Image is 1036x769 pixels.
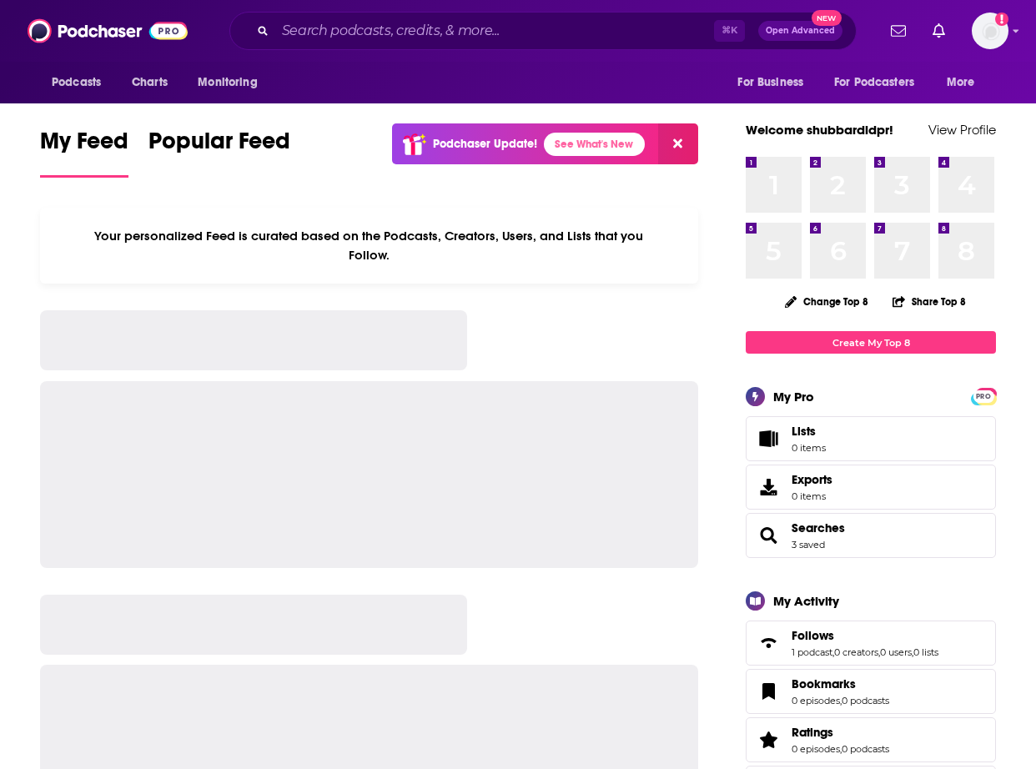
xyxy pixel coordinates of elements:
a: Follows [752,631,785,655]
a: 3 saved [792,539,825,550]
span: 0 items [792,442,826,454]
button: Open AdvancedNew [758,21,842,41]
span: Open Advanced [766,27,835,35]
span: , [878,646,880,658]
span: Logged in as shubbardidpr [972,13,1008,49]
a: Ratings [792,725,889,740]
a: Bookmarks [792,676,889,691]
a: View Profile [928,122,996,138]
span: Ratings [746,717,996,762]
a: Exports [746,465,996,510]
span: For Podcasters [834,71,914,94]
span: Searches [746,513,996,558]
a: Follows [792,628,938,643]
div: My Pro [773,389,814,405]
span: Exports [752,475,785,499]
a: My Feed [40,127,128,178]
span: Bookmarks [792,676,856,691]
input: Search podcasts, credits, & more... [275,18,714,44]
span: Follows [746,621,996,666]
span: ⌘ K [714,20,745,42]
span: PRO [973,390,993,403]
button: open menu [726,67,824,98]
span: Podcasts [52,71,101,94]
span: Monitoring [198,71,257,94]
span: , [832,646,834,658]
a: Create My Top 8 [746,331,996,354]
span: More [947,71,975,94]
img: Podchaser - Follow, Share and Rate Podcasts [28,15,188,47]
a: 0 episodes [792,695,840,706]
span: Charts [132,71,168,94]
button: open menu [935,67,996,98]
img: User Profile [972,13,1008,49]
a: Popular Feed [148,127,290,178]
span: For Business [737,71,803,94]
a: 0 podcasts [842,695,889,706]
span: Lists [792,424,826,439]
p: Podchaser Update! [433,137,537,151]
button: Show profile menu [972,13,1008,49]
a: Show notifications dropdown [926,17,952,45]
button: open menu [823,67,938,98]
span: , [840,695,842,706]
a: Lists [746,416,996,461]
button: Share Top 8 [892,285,967,318]
span: 0 items [792,490,832,502]
a: 0 users [880,646,912,658]
a: 0 podcasts [842,743,889,755]
span: Lists [752,427,785,450]
button: Change Top 8 [775,291,878,312]
a: Show notifications dropdown [884,17,913,45]
a: Welcome shubbardidpr! [746,122,893,138]
a: See What's New [544,133,645,156]
span: , [912,646,913,658]
span: Exports [792,472,832,487]
div: My Activity [773,593,839,609]
span: Lists [792,424,816,439]
div: Your personalized Feed is curated based on the Podcasts, Creators, Users, and Lists that you Follow. [40,208,698,284]
a: 1 podcast [792,646,832,658]
span: Popular Feed [148,127,290,165]
span: Follows [792,628,834,643]
a: 0 creators [834,646,878,658]
a: Ratings [752,728,785,751]
a: Searches [752,524,785,547]
a: Bookmarks [752,680,785,703]
span: , [840,743,842,755]
a: Searches [792,520,845,535]
svg: Add a profile image [995,13,1008,26]
span: New [812,10,842,26]
a: Charts [121,67,178,98]
div: Search podcasts, credits, & more... [229,12,857,50]
button: open menu [40,67,123,98]
span: Ratings [792,725,833,740]
button: open menu [186,67,279,98]
a: PRO [973,390,993,402]
span: Bookmarks [746,669,996,714]
span: My Feed [40,127,128,165]
a: 0 lists [913,646,938,658]
a: 0 episodes [792,743,840,755]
